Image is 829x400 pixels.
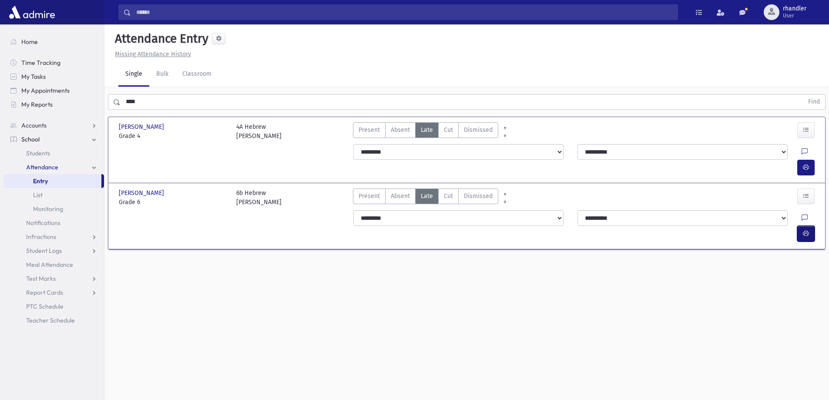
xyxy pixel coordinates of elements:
span: Teacher Schedule [26,316,75,324]
a: Single [118,62,149,87]
a: Teacher Schedule [3,313,104,327]
span: Report Cards [26,289,63,296]
a: Students [3,146,104,160]
span: Entry [33,177,48,185]
span: Absent [391,192,410,201]
a: Monitoring [3,202,104,216]
span: Late [421,192,433,201]
a: Test Marks [3,272,104,286]
a: Missing Attendance History [111,50,191,58]
span: Grade 4 [119,131,228,141]
div: 4A Hebrew [PERSON_NAME] [236,122,282,141]
a: Meal Attendance [3,258,104,272]
a: Infractions [3,230,104,244]
span: Dismissed [464,192,493,201]
span: Accounts [21,121,47,129]
a: List [3,188,104,202]
span: List [33,191,43,199]
a: Attendance [3,160,104,174]
div: AttTypes [353,122,498,141]
div: 6b Hebrew [PERSON_NAME] [236,188,282,207]
span: PTC Schedule [26,303,64,310]
span: Home [21,38,38,46]
a: My Appointments [3,84,104,97]
span: [PERSON_NAME] [119,188,166,198]
span: Present [359,125,380,134]
span: rhandler [783,5,806,12]
span: Monitoring [33,205,63,213]
input: Search [131,4,678,20]
button: Find [803,94,825,109]
span: Grade 6 [119,198,228,207]
span: Cut [444,192,453,201]
a: My Reports [3,97,104,111]
a: Bulk [149,62,175,87]
span: School [21,135,40,143]
span: Absent [391,125,410,134]
a: Student Logs [3,244,104,258]
span: Test Marks [26,275,56,282]
span: Student Logs [26,247,62,255]
span: User [783,12,806,19]
a: Classroom [175,62,218,87]
a: My Tasks [3,70,104,84]
a: Time Tracking [3,56,104,70]
span: Dismissed [464,125,493,134]
img: AdmirePro [7,3,57,21]
span: [PERSON_NAME] [119,122,166,131]
span: My Appointments [21,87,70,94]
div: AttTypes [353,188,498,207]
u: Missing Attendance History [115,50,191,58]
span: Notifications [26,219,60,227]
span: Students [26,149,50,157]
a: School [3,132,104,146]
span: Meal Attendance [26,261,73,269]
a: PTC Schedule [3,299,104,313]
a: Accounts [3,118,104,132]
span: Time Tracking [21,59,60,67]
span: My Tasks [21,73,46,81]
a: Report Cards [3,286,104,299]
a: Home [3,35,104,49]
h5: Attendance Entry [111,31,208,46]
a: Notifications [3,216,104,230]
span: Attendance [26,163,58,171]
span: Cut [444,125,453,134]
span: Late [421,125,433,134]
span: Infractions [26,233,56,241]
span: Present [359,192,380,201]
a: Entry [3,174,101,188]
span: My Reports [21,101,53,108]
